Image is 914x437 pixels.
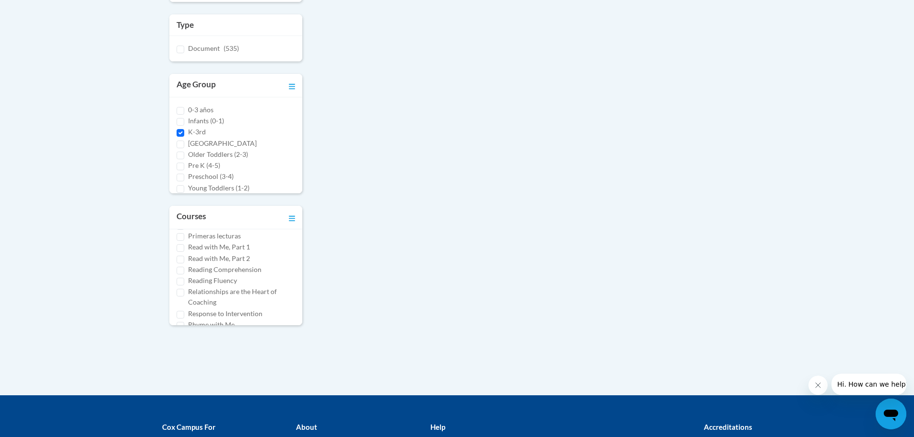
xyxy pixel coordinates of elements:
[6,7,78,14] span: Hi. How can we help?
[289,211,295,224] a: Toggle collapse
[177,19,296,31] h3: Type
[808,376,828,395] iframe: Close message
[188,275,237,286] label: Reading Fluency
[188,105,214,115] label: 0-3 años
[188,308,262,319] label: Response to Intervention
[831,374,906,395] iframe: Message from company
[188,160,220,171] label: Pre K (4-5)
[188,138,257,149] label: [GEOGRAPHIC_DATA]
[162,423,215,431] b: Cox Campus For
[430,423,445,431] b: Help
[224,44,239,52] span: (535)
[188,319,235,330] label: Rhyme with Me
[188,171,234,182] label: Preschool (3-4)
[188,253,250,264] label: Read with Me, Part 2
[188,242,250,252] label: Read with Me, Part 1
[289,79,295,92] a: Toggle collapse
[188,183,249,193] label: Young Toddlers (1-2)
[188,149,248,160] label: Older Toddlers (2-3)
[177,211,206,224] h3: Courses
[188,116,224,126] label: Infants (0-1)
[188,286,296,307] label: Relationships are the Heart of Coaching
[188,231,241,241] label: Primeras lecturas
[188,264,261,275] label: Reading Comprehension
[704,423,752,431] b: Accreditations
[876,399,906,429] iframe: Button to launch messaging window
[296,423,317,431] b: About
[177,79,216,92] h3: Age Group
[188,44,220,52] span: Document
[188,127,206,137] label: K-3rd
